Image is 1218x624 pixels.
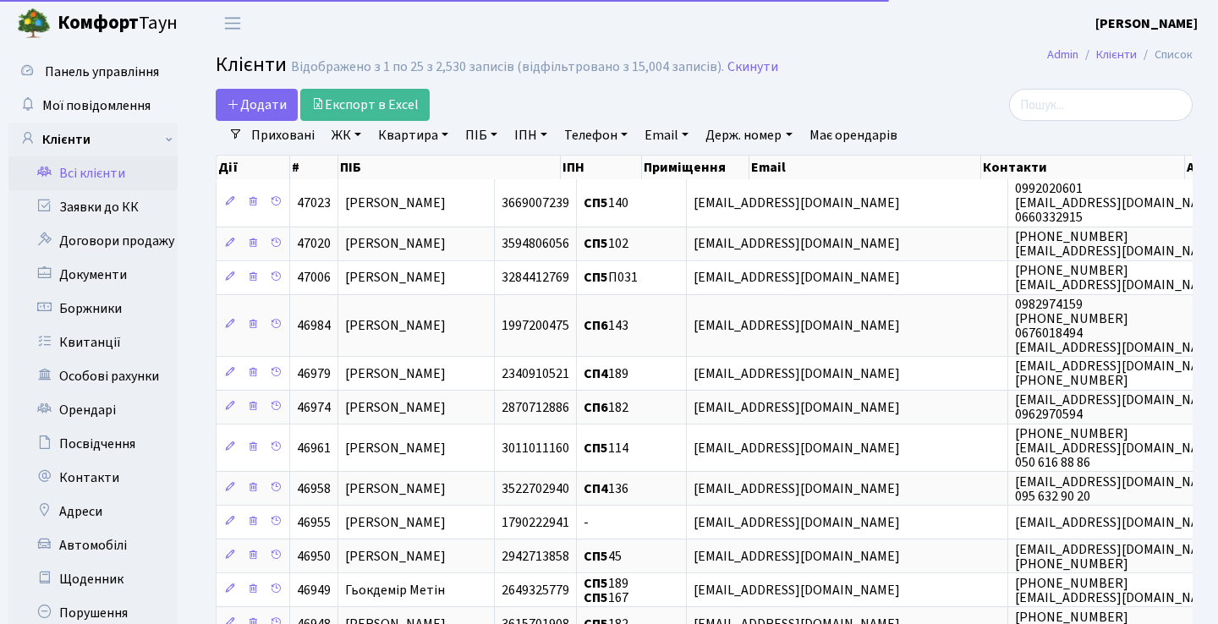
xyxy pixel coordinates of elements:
span: 182 [584,398,628,417]
span: 3011011160 [502,439,569,457]
span: Гьокдемір Метін [345,581,445,599]
span: 143 [584,316,628,335]
a: Телефон [557,121,634,150]
a: Щоденник [8,562,178,596]
a: Приховані [244,121,321,150]
a: Квитанції [8,326,178,359]
a: Адреси [8,495,178,528]
span: 140 [584,194,628,212]
li: Список [1137,46,1193,64]
span: 46955 [297,513,331,532]
span: 114 [584,439,628,457]
span: 102 [584,235,628,254]
span: 45 [584,547,622,566]
span: [EMAIL_ADDRESS][DOMAIN_NAME] [694,547,900,566]
span: 46974 [297,398,331,417]
div: Відображено з 1 по 25 з 2,530 записів (відфільтровано з 15,004 записів). [291,59,724,75]
a: Email [638,121,695,150]
a: Контакти [8,461,178,495]
span: [EMAIL_ADDRESS][DOMAIN_NAME] [694,194,900,212]
b: СП5 [584,547,608,566]
span: 46950 [297,547,331,566]
span: [PERSON_NAME] [345,316,446,335]
th: ІПН [561,156,643,179]
span: 46979 [297,364,331,383]
a: Документи [8,258,178,292]
a: Експорт в Excel [300,89,430,121]
th: ПІБ [338,156,561,179]
a: Клієнти [8,123,178,156]
th: Дії [217,156,290,179]
a: ІПН [507,121,554,150]
span: 3669007239 [502,194,569,212]
b: [PERSON_NAME] [1095,14,1198,33]
span: [PERSON_NAME] [345,439,446,457]
span: 2649325779 [502,581,569,599]
span: 47020 [297,235,331,254]
span: 46961 [297,439,331,457]
a: Квартира [371,121,455,150]
b: СП5 [584,194,608,212]
span: [PERSON_NAME] [345,513,446,532]
b: СП5 [584,574,608,593]
span: Панель управління [45,63,159,81]
span: 3594806056 [502,235,569,254]
span: [EMAIL_ADDRESS][DOMAIN_NAME] [694,513,900,532]
a: Admin [1047,46,1078,63]
b: Комфорт [58,9,139,36]
a: Заявки до КК [8,190,178,224]
b: СП5 [584,439,608,457]
a: Орендарі [8,393,178,427]
b: СП5 [584,235,608,254]
b: СП6 [584,398,608,417]
span: [EMAIL_ADDRESS][DOMAIN_NAME] [694,364,900,383]
a: ЖК [325,121,368,150]
span: 1997200475 [502,316,569,335]
a: Особові рахунки [8,359,178,393]
span: [EMAIL_ADDRESS][DOMAIN_NAME] [694,398,900,417]
span: 47006 [297,269,331,287]
b: СП4 [584,364,608,383]
b: СП5 [584,269,608,287]
a: Панель управління [8,55,178,89]
span: 189 167 [584,574,628,607]
span: Мої повідомлення [42,96,151,115]
span: 46949 [297,581,331,599]
span: Додати [227,96,287,114]
a: Автомобілі [8,528,178,562]
span: [PERSON_NAME] [345,364,446,383]
span: 46958 [297,479,331,498]
th: Email [749,156,981,179]
span: [EMAIL_ADDRESS][DOMAIN_NAME] [694,581,900,599]
nav: breadcrumb [1022,37,1218,73]
a: Посвідчення [8,427,178,461]
span: 2942713858 [502,547,569,566]
span: П031 [584,269,638,287]
span: 3284412769 [502,269,569,287]
th: # [290,156,338,179]
span: [EMAIL_ADDRESS][DOMAIN_NAME] [694,269,900,287]
a: ПІБ [458,121,504,150]
img: logo.png [17,7,51,41]
span: 136 [584,479,628,498]
a: Всі клієнти [8,156,178,190]
span: [PERSON_NAME] [345,269,446,287]
button: Переключити навігацію [211,9,254,37]
span: [PERSON_NAME] [345,235,446,254]
b: СП5 [584,588,608,607]
span: 46984 [297,316,331,335]
span: [EMAIL_ADDRESS][DOMAIN_NAME] [694,439,900,457]
b: СП6 [584,316,608,335]
span: Таун [58,9,178,38]
a: [PERSON_NAME] [1095,14,1198,34]
th: Приміщення [642,156,749,179]
a: Скинути [727,59,778,75]
span: [EMAIL_ADDRESS][DOMAIN_NAME] [694,479,900,498]
span: Клієнти [216,50,287,79]
a: Мої повідомлення [8,89,178,123]
a: Держ. номер [699,121,798,150]
span: 2870712886 [502,398,569,417]
span: 2340910521 [502,364,569,383]
span: 47023 [297,194,331,212]
a: Договори продажу [8,224,178,258]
